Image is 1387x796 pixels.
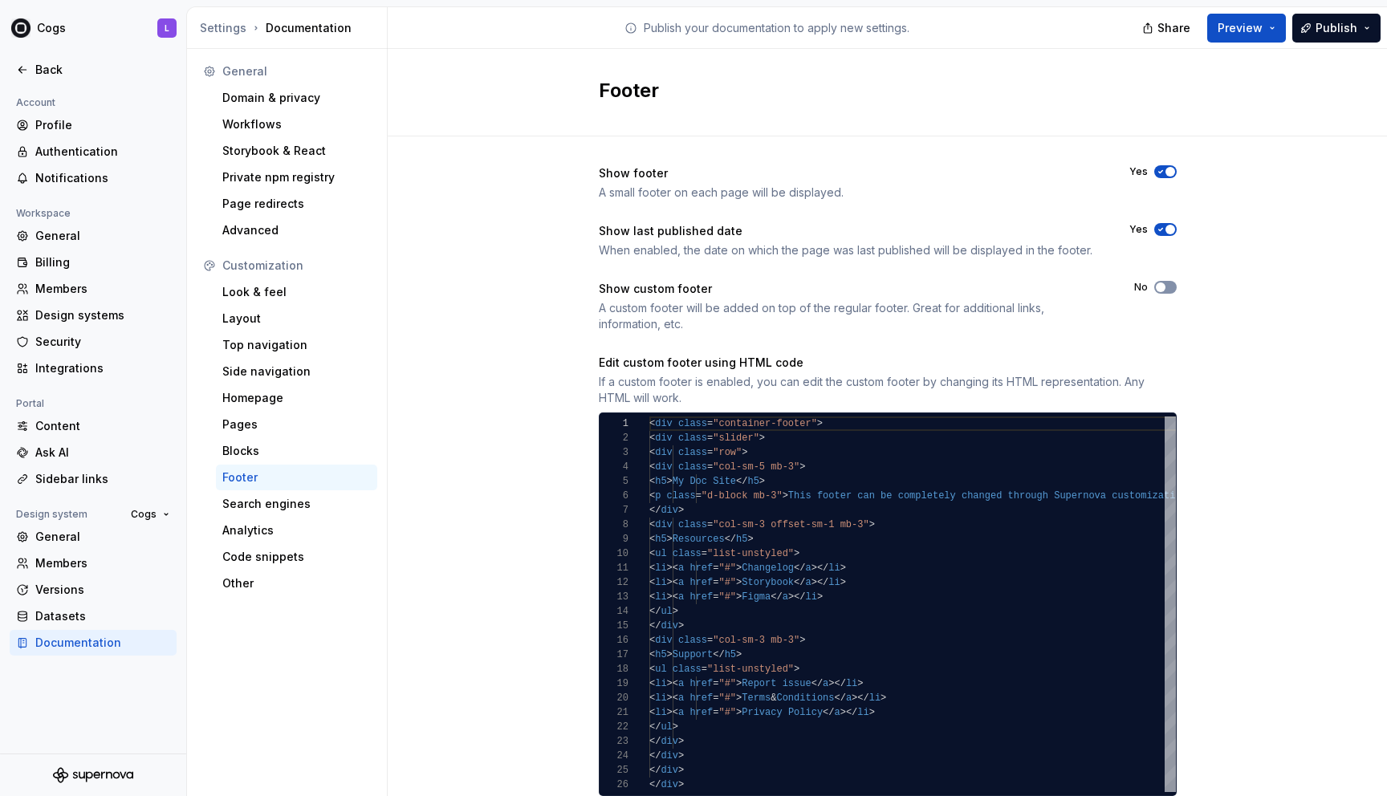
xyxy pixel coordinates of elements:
[689,692,713,704] span: href
[845,678,856,689] span: li
[600,518,628,532] div: 8
[649,447,655,458] span: <
[222,143,371,159] div: Storybook & React
[10,524,177,550] a: General
[707,635,713,646] span: =
[655,490,661,502] span: p
[35,254,170,270] div: Billing
[655,678,666,689] span: li
[736,692,742,704] span: >
[222,522,371,538] div: Analytics
[776,692,834,704] span: Conditions
[1054,490,1106,502] span: Supernova
[736,591,742,603] span: >
[742,577,794,588] span: Storybook
[678,505,684,516] span: >
[600,532,628,546] div: 9
[718,562,736,574] span: "#"
[655,548,666,559] span: ul
[222,337,371,353] div: Top navigation
[649,577,655,588] span: <
[222,196,371,212] div: Page redirects
[672,692,677,704] span: <
[713,692,718,704] span: =
[649,490,655,502] span: <
[816,591,822,603] span: >
[600,416,628,431] div: 1
[216,518,377,543] a: Analytics
[816,562,828,574] span: </
[701,664,706,675] span: =
[689,678,713,689] span: href
[736,562,742,574] span: >
[3,10,183,46] button: CogsL
[35,608,170,624] div: Datasets
[759,476,764,487] span: >
[35,445,170,461] div: Ask AI
[599,300,1105,332] div: A custom footer will be added on top of the regular footer. Great for additional links, informati...
[131,508,157,521] span: Cogs
[222,549,371,565] div: Code snippets
[961,490,1001,502] span: changed
[600,431,628,445] div: 2
[649,476,655,487] span: <
[11,18,31,38] img: 293001da-8814-4710-858c-a22b548e5d5c.png
[649,519,655,530] span: <
[672,534,724,545] span: Resources
[600,691,628,705] div: 20
[1129,223,1148,236] label: Yes
[216,279,377,305] a: Look & feel
[816,577,828,588] span: </
[35,281,170,297] div: Members
[742,562,794,574] span: Changelog
[678,692,684,704] span: a
[10,204,77,223] div: Workspace
[811,577,816,588] span: >
[35,418,170,434] div: Content
[655,519,673,530] span: div
[661,505,678,516] span: div
[782,591,787,603] span: a
[10,250,177,275] a: Billing
[689,476,707,487] span: Doc
[222,416,371,433] div: Pages
[644,20,909,36] p: Publish your documentation to apply new settings.
[216,385,377,411] a: Homepage
[840,562,845,574] span: >
[35,228,170,244] div: General
[672,591,677,603] span: <
[724,649,735,660] span: h5
[695,490,701,502] span: =
[216,306,377,331] a: Layout
[718,591,736,603] span: "#"
[655,447,673,458] span: div
[811,562,816,574] span: >
[222,169,371,185] div: Private npm registry
[655,461,673,473] span: div
[713,562,718,574] span: =
[736,476,747,487] span: </
[678,562,684,574] span: a
[600,445,628,460] div: 3
[799,635,805,646] span: >
[600,546,628,561] div: 10
[805,577,811,588] span: a
[216,217,377,243] a: Advanced
[742,692,771,704] span: Terms
[672,606,677,617] span: >
[600,474,628,489] div: 5
[222,90,371,106] div: Domain & privacy
[834,692,845,704] span: </
[736,649,742,660] span: >
[1112,490,1187,502] span: customization
[782,490,787,502] span: >
[216,191,377,217] a: Page redirects
[599,165,668,181] div: Show footer
[655,433,673,444] span: div
[53,767,133,783] a: Supernova Logo
[701,548,706,559] span: =
[200,20,246,36] div: Settings
[222,63,371,79] div: General
[707,664,794,675] span: "list-unstyled"
[10,303,177,328] a: Design systems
